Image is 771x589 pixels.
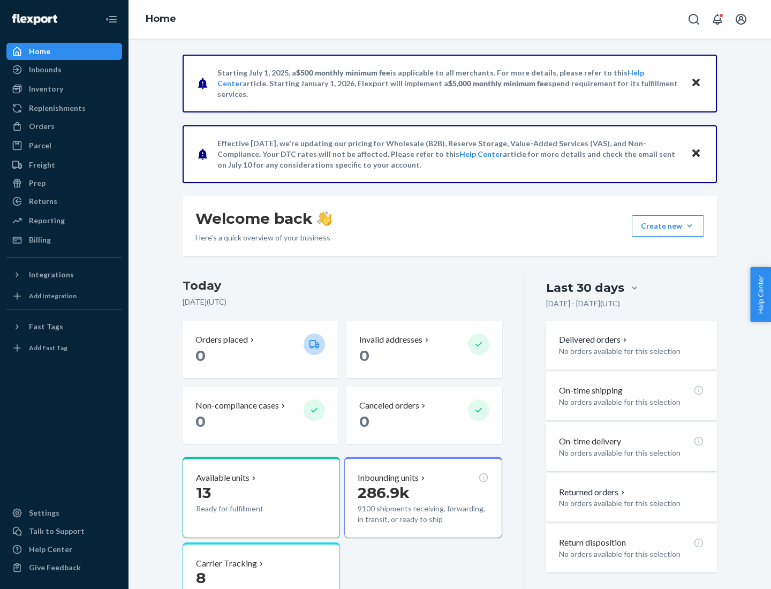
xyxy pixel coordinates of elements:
[101,9,122,30] button: Close Navigation
[195,412,206,431] span: 0
[196,472,250,484] p: Available units
[346,387,502,444] button: Canceled orders 0
[29,196,57,207] div: Returns
[6,175,122,192] a: Prep
[29,178,46,188] div: Prep
[195,399,279,412] p: Non-compliance cases
[6,504,122,522] a: Settings
[344,457,502,538] button: Inbounding units286.9k9100 shipments receiving, forwarding, in transit, or ready to ship
[29,508,59,518] div: Settings
[183,297,502,307] p: [DATE] ( UTC )
[448,79,548,88] span: $5,000 monthly minimum fee
[6,231,122,248] a: Billing
[29,562,81,573] div: Give Feedback
[196,503,295,514] p: Ready for fulfillment
[730,9,752,30] button: Open account menu
[358,503,488,525] p: 9100 shipments receiving, forwarding, in transit, or ready to ship
[546,280,624,296] div: Last 30 days
[217,67,681,100] p: Starting July 1, 2025, a is applicable to all merchants. For more details, please refer to this a...
[359,346,369,365] span: 0
[6,318,122,335] button: Fast Tags
[559,549,704,560] p: No orders available for this selection
[29,544,72,555] div: Help Center
[183,277,502,294] h3: Today
[317,211,332,226] img: hand-wave emoji
[6,61,122,78] a: Inbounds
[359,334,422,346] p: Invalid addresses
[559,384,623,397] p: On-time shipping
[546,298,620,309] p: [DATE] - [DATE] ( UTC )
[6,212,122,229] a: Reporting
[6,541,122,558] a: Help Center
[195,232,332,243] p: Here’s a quick overview of your business
[459,149,503,158] a: Help Center
[683,9,705,30] button: Open Search Box
[6,339,122,357] a: Add Fast Tag
[707,9,728,30] button: Open notifications
[559,346,704,357] p: No orders available for this selection
[29,84,63,94] div: Inventory
[29,140,51,151] div: Parcel
[6,193,122,210] a: Returns
[559,448,704,458] p: No orders available for this selection
[146,13,176,25] a: Home
[6,100,122,117] a: Replenishments
[359,412,369,431] span: 0
[29,46,50,57] div: Home
[29,121,55,132] div: Orders
[358,484,410,502] span: 286.9k
[183,387,338,444] button: Non-compliance cases 0
[195,346,206,365] span: 0
[559,498,704,509] p: No orders available for this selection
[632,215,704,237] button: Create new
[359,399,419,412] p: Canceled orders
[6,559,122,576] button: Give Feedback
[29,64,62,75] div: Inbounds
[559,397,704,407] p: No orders available for this selection
[6,43,122,60] a: Home
[559,334,629,346] button: Delivered orders
[559,435,621,448] p: On-time delivery
[6,288,122,305] a: Add Integration
[29,235,51,245] div: Billing
[195,209,332,228] h1: Welcome back
[183,321,338,378] button: Orders placed 0
[196,569,206,587] span: 8
[689,75,703,91] button: Close
[183,457,340,538] button: Available units13Ready for fulfillment
[195,334,248,346] p: Orders placed
[6,266,122,283] button: Integrations
[559,537,626,549] p: Return disposition
[137,4,185,35] ol: breadcrumbs
[346,321,502,378] button: Invalid addresses 0
[689,146,703,162] button: Close
[296,68,390,77] span: $500 monthly minimum fee
[29,291,77,300] div: Add Integration
[196,557,257,570] p: Carrier Tracking
[29,160,55,170] div: Freight
[358,472,419,484] p: Inbounding units
[12,14,57,25] img: Flexport logo
[217,138,681,170] p: Effective [DATE], we're updating our pricing for Wholesale (B2B), Reserve Storage, Value-Added Se...
[29,215,65,226] div: Reporting
[6,523,122,540] a: Talk to Support
[29,321,63,332] div: Fast Tags
[196,484,211,502] span: 13
[6,137,122,154] a: Parcel
[6,118,122,135] a: Orders
[29,343,67,352] div: Add Fast Tag
[29,269,74,280] div: Integrations
[6,156,122,173] a: Freight
[6,80,122,97] a: Inventory
[559,486,627,499] button: Returned orders
[29,103,86,114] div: Replenishments
[750,267,771,322] button: Help Center
[29,526,85,537] div: Talk to Support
